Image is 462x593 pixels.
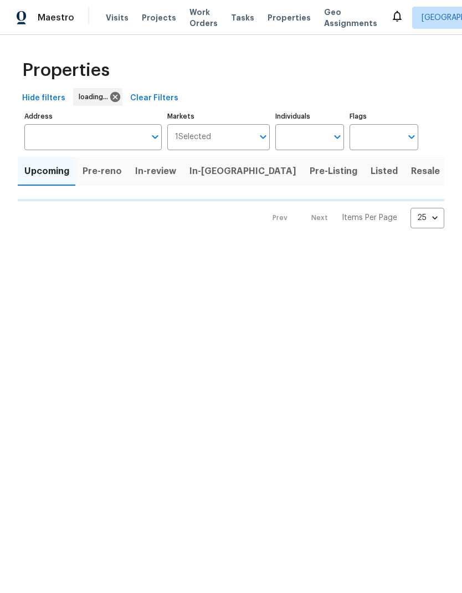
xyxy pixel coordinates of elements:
[106,12,129,23] span: Visits
[24,163,69,179] span: Upcoming
[189,7,218,29] span: Work Orders
[330,129,345,145] button: Open
[38,12,74,23] span: Maestro
[83,163,122,179] span: Pre-reno
[175,132,211,142] span: 1 Selected
[310,163,357,179] span: Pre-Listing
[167,113,270,120] label: Markets
[22,91,65,105] span: Hide filters
[126,88,183,109] button: Clear Filters
[79,91,112,103] span: loading...
[371,163,398,179] span: Listed
[135,163,176,179] span: In-review
[262,208,444,228] nav: Pagination Navigation
[18,88,70,109] button: Hide filters
[275,113,344,120] label: Individuals
[255,129,271,145] button: Open
[411,163,440,179] span: Resale
[142,12,176,23] span: Projects
[147,129,163,145] button: Open
[410,203,444,232] div: 25
[24,113,162,120] label: Address
[342,212,397,223] p: Items Per Page
[404,129,419,145] button: Open
[130,91,178,105] span: Clear Filters
[324,7,377,29] span: Geo Assignments
[350,113,418,120] label: Flags
[268,12,311,23] span: Properties
[22,65,110,76] span: Properties
[73,88,122,106] div: loading...
[231,14,254,22] span: Tasks
[189,163,296,179] span: In-[GEOGRAPHIC_DATA]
